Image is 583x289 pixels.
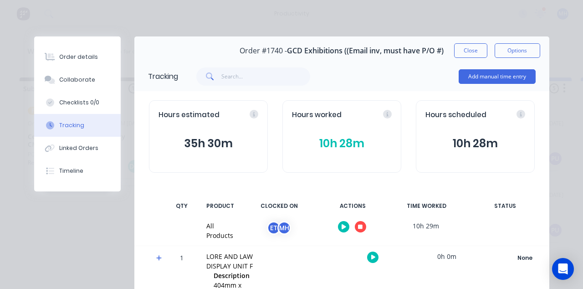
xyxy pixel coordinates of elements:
[59,53,98,61] div: Order details
[59,76,95,84] div: Collaborate
[492,252,558,264] button: None
[552,258,574,280] div: Open Intercom Messenger
[287,46,444,55] span: GCD Exhibitions ((Email inv, must have P/O #)
[492,252,558,264] div: None
[221,67,310,86] input: Search...
[292,110,342,120] span: Hours worked
[34,160,121,182] button: Timeline
[34,137,121,160] button: Linked Orders
[466,196,544,216] div: STATUS
[454,43,487,58] button: Close
[214,271,250,280] span: Description
[425,135,525,152] button: 10h 28m
[59,98,99,107] div: Checklists 0/0
[495,43,540,58] button: Options
[159,135,258,152] button: 35h 30m
[159,110,220,120] span: Hours estimated
[277,221,291,235] div: MH
[201,196,240,216] div: PRODUCT
[59,144,98,152] div: Linked Orders
[34,114,121,137] button: Tracking
[206,252,254,271] div: LORE AND LAW DISPLAY UNIT F
[292,135,392,152] button: 10h 28m
[425,110,486,120] span: Hours scheduled
[206,221,233,240] div: All Products
[392,216,460,236] div: 10h 29m
[34,91,121,114] button: Checklists 0/0
[459,69,536,84] button: Add manual time entry
[59,167,83,175] div: Timeline
[240,46,287,55] span: Order #1740 -
[59,121,84,129] div: Tracking
[267,221,281,235] div: ET
[168,196,195,216] div: QTY
[34,46,121,68] button: Order details
[148,71,178,82] div: Tracking
[34,68,121,91] button: Collaborate
[319,196,387,216] div: ACTIONS
[413,246,481,267] div: 0h 0m
[245,196,313,216] div: CLOCKED ON
[393,196,461,216] div: TIME WORKED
